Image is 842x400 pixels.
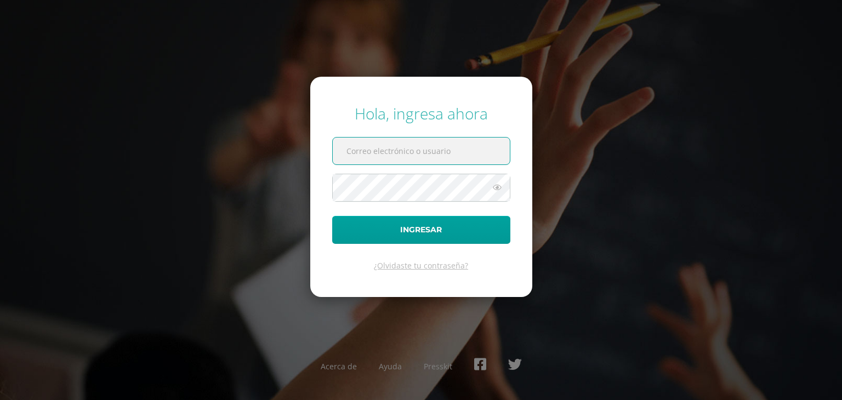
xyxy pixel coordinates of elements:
[379,361,402,372] a: Ayuda
[374,260,468,271] a: ¿Olvidaste tu contraseña?
[332,216,510,244] button: Ingresar
[424,361,452,372] a: Presskit
[333,138,510,164] input: Correo electrónico o usuario
[321,361,357,372] a: Acerca de
[332,103,510,124] div: Hola, ingresa ahora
